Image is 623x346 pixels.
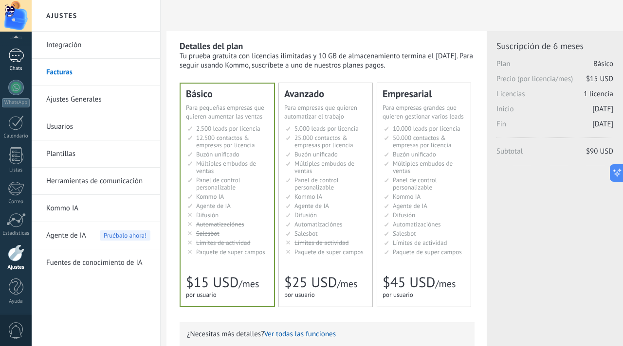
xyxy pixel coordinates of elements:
[32,195,160,222] li: Kommo IA
[196,159,256,175] span: Múltiples embudos de ventas
[294,150,338,158] span: Buzón unificado
[294,229,318,238] span: Salesbot
[180,52,475,70] div: Tu prueba gratuita con licencias ilimitadas y 10 GB de almacenamiento termina el [DATE]. Para seg...
[32,249,160,276] li: Fuentes de conocimiento de IA
[592,120,613,129] span: [DATE]
[393,134,451,149] span: 50.000 contactos & empresas por licencia
[196,124,260,133] span: 2.500 leads por licencia
[284,89,367,99] div: Avanzado
[264,329,336,339] button: Ver todas las funciones
[32,59,160,86] li: Facturas
[393,229,416,238] span: Salesbot
[196,211,219,219] span: Difusión
[496,59,613,74] span: Plan
[238,277,259,290] span: /mes
[46,113,150,140] a: Usuarios
[284,273,337,292] span: $25 USD
[46,249,150,277] a: Fuentes de conocimiento de IA
[46,195,150,222] a: Kommo IA
[180,40,243,52] b: Detalles del plan
[2,133,30,139] div: Calendario
[187,329,467,339] p: ¿Necesitas más detalles?
[393,248,462,256] span: Paquete de super campos
[2,98,30,107] div: WhatsApp
[196,150,239,158] span: Buzón unificado
[46,222,86,249] span: Agente de IA
[393,192,421,201] span: Kommo IA
[393,239,447,247] span: Límites de actividad
[337,277,357,290] span: /mes
[496,89,613,104] span: Licencias
[435,277,456,290] span: /mes
[32,86,160,113] li: Ajustes Generales
[393,159,453,175] span: Múltiples embudos de ventas
[393,220,441,228] span: Automatizaciónes
[393,202,427,210] span: Agente de IA
[294,239,349,247] span: Límites de actividad
[196,176,240,191] span: Panel de control personalizable
[2,199,30,205] div: Correo
[186,104,264,121] span: Para pequeñas empresas que quieren aumentar las ventas
[294,176,339,191] span: Panel de control personalizable
[32,140,160,168] li: Plantillas
[196,202,231,210] span: Agente de IA
[284,104,357,121] span: Para empresas que quieren automatizar el trabajo
[383,89,465,99] div: Empresarial
[496,40,613,52] span: Suscripción de 6 meses
[383,273,435,292] span: $45 USD
[196,229,220,238] span: Salesbot
[46,32,150,59] a: Integración
[584,89,613,99] span: 1 licencia
[2,230,30,237] div: Estadísticas
[46,140,150,168] a: Plantillas
[32,168,160,195] li: Herramientas de comunicación
[294,211,317,219] span: Difusión
[294,202,329,210] span: Agente de IA
[46,222,150,249] a: Agente de IA Pruébalo ahora!
[32,113,160,140] li: Usuarios
[196,248,265,256] span: Paquete de super campos
[586,74,613,84] span: $15 USD
[196,134,255,149] span: 12.500 contactos & empresas por licencia
[284,291,315,299] span: por usuario
[46,59,150,86] a: Facturas
[2,264,30,271] div: Ajustes
[2,66,30,72] div: Chats
[100,230,150,241] span: Pruébalo ahora!
[496,147,613,162] span: Subtotal
[196,220,244,228] span: Automatizaciónes
[196,239,251,247] span: Límites de actividad
[32,222,160,249] li: Agente de IA
[593,59,613,69] span: Básico
[196,192,224,201] span: Kommo IA
[294,134,353,149] span: 25.000 contactos & empresas por licencia
[294,248,364,256] span: Paquete de super campos
[496,120,613,135] span: Fin
[46,168,150,195] a: Herramientas de comunicación
[186,273,238,292] span: $15 USD
[294,124,359,133] span: 5.000 leads por licencia
[294,192,322,201] span: Kommo IA
[393,176,437,191] span: Panel de control personalizable
[393,150,436,158] span: Buzón unificado
[294,220,343,228] span: Automatizaciónes
[393,211,415,219] span: Difusión
[383,104,464,121] span: Para empresas grandes que quieren gestionar varios leads
[496,74,613,89] span: Precio (por licencia/mes)
[186,291,217,299] span: por usuario
[294,159,354,175] span: Múltiples embudos de ventas
[2,167,30,173] div: Listas
[46,86,150,113] a: Ajustes Generales
[496,104,613,120] span: Inicio
[592,104,613,114] span: [DATE]
[186,89,269,99] div: Básico
[2,298,30,305] div: Ayuda
[32,32,160,59] li: Integración
[393,124,460,133] span: 10.000 leads por licencia
[586,147,613,156] span: $90 USD
[383,291,413,299] span: por usuario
